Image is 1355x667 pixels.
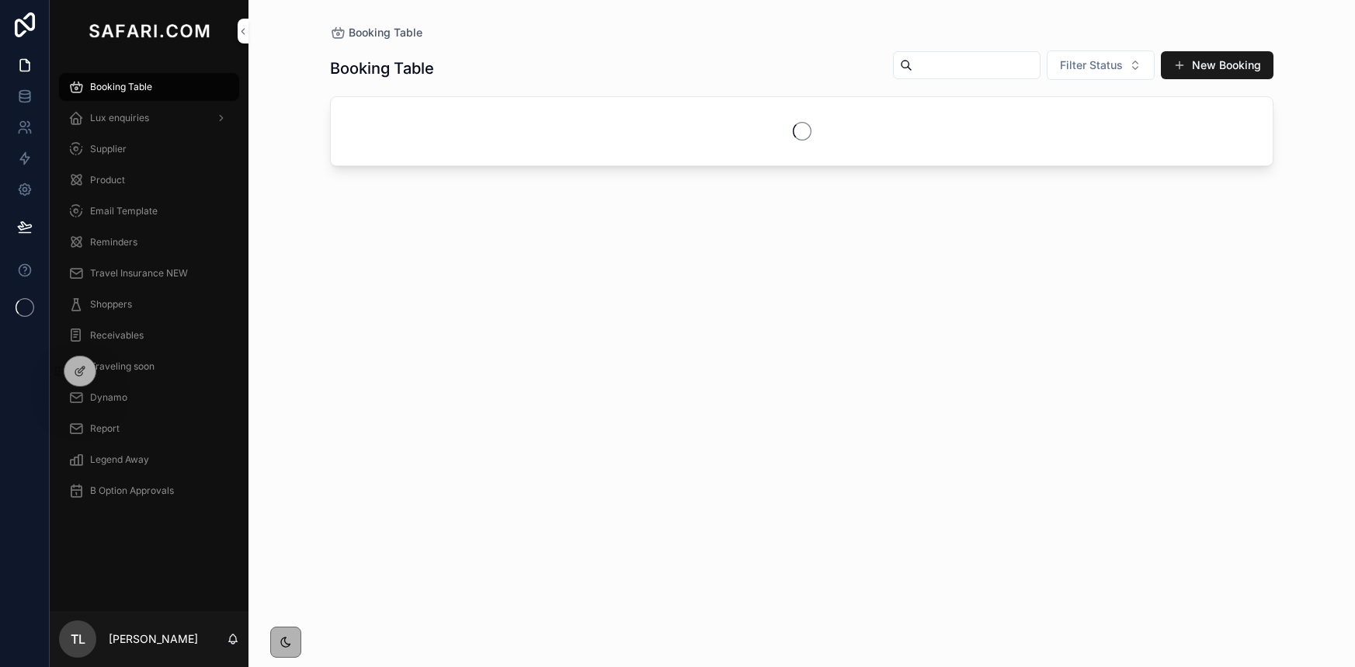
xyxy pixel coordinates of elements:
a: Traveling soon [59,353,239,380]
a: Email Template [59,197,239,225]
a: Dynamo [59,384,239,412]
span: Dynamo [90,391,127,404]
a: Receivables [59,321,239,349]
span: Reminders [90,236,137,248]
span: Filter Status [1060,57,1123,73]
span: Shoppers [90,298,132,311]
a: Report [59,415,239,443]
a: B Option Approvals [59,477,239,505]
a: Supplier [59,135,239,163]
a: Product [59,166,239,194]
a: Booking Table [59,73,239,101]
span: Legend Away [90,453,149,466]
a: Shoppers [59,290,239,318]
a: Legend Away [59,446,239,474]
span: Booking Table [90,81,152,93]
button: New Booking [1161,51,1273,79]
div: scrollable content [50,62,248,525]
img: App logo [85,19,213,43]
a: Travel Insurance NEW [59,259,239,287]
span: Supplier [90,143,127,155]
span: B Option Approvals [90,485,174,497]
span: Receivables [90,329,144,342]
button: Select Button [1047,50,1155,80]
a: Reminders [59,228,239,256]
p: [PERSON_NAME] [109,631,198,647]
span: Email Template [90,205,158,217]
span: Report [90,422,120,435]
a: Booking Table [330,25,422,40]
span: Product [90,174,125,186]
span: Booking Table [349,25,422,40]
span: Travel Insurance NEW [90,267,188,280]
h1: Booking Table [330,57,434,79]
span: Traveling soon [90,360,155,373]
span: Lux enquiries [90,112,149,124]
span: TL [71,630,85,648]
a: Lux enquiries [59,104,239,132]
